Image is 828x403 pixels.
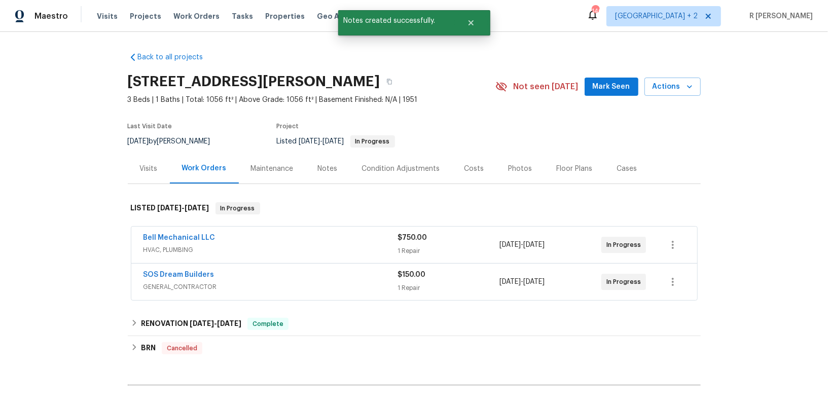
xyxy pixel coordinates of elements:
span: In Progress [606,277,645,287]
span: [GEOGRAPHIC_DATA] + 2 [615,11,698,21]
span: 3 Beds | 1 Baths | Total: 1056 ft² | Above Grade: 1056 ft² | Basement Finished: N/A | 1951 [128,95,495,105]
a: Bell Mechanical LLC [143,234,215,241]
a: SOS Dream Builders [143,271,214,278]
span: - [499,277,545,287]
span: [DATE] [128,138,149,145]
span: $150.00 [398,271,426,278]
div: Photos [509,164,532,174]
span: Work Orders [173,11,220,21]
button: Actions [644,78,701,96]
span: - [158,204,209,211]
span: Last Visit Date [128,123,172,129]
div: Floor Plans [557,164,593,174]
span: In Progress [606,240,645,250]
span: Maestro [34,11,68,21]
span: [DATE] [323,138,344,145]
h2: [STREET_ADDRESS][PERSON_NAME] [128,77,380,87]
div: 1 Repair [398,246,500,256]
span: $750.00 [398,234,427,241]
span: - [299,138,344,145]
h6: LISTED [131,202,209,214]
h6: BRN [141,342,156,354]
span: [DATE] [299,138,320,145]
span: [DATE] [217,320,241,327]
span: Notes created successfully. [338,10,454,31]
button: Close [454,13,488,33]
div: 1 Repair [398,283,500,293]
div: Notes [318,164,338,174]
span: HVAC, PLUMBING [143,245,398,255]
span: Actions [653,81,693,93]
span: Project [277,123,299,129]
div: BRN Cancelled [128,336,701,360]
div: RENOVATION [DATE]-[DATE]Complete [128,312,701,336]
span: In Progress [217,203,259,213]
span: GENERAL_CONTRACTOR [143,282,398,292]
span: - [499,240,545,250]
span: [DATE] [158,204,182,211]
div: Visits [140,164,158,174]
span: [DATE] [523,241,545,248]
h6: RENOVATION [141,318,241,330]
span: Properties [265,11,305,21]
span: [DATE] [523,278,545,285]
span: Projects [130,11,161,21]
span: [DATE] [499,241,521,248]
div: Cases [617,164,637,174]
div: Maintenance [251,164,294,174]
a: Back to all projects [128,52,225,62]
span: Visits [97,11,118,21]
span: In Progress [351,138,394,144]
div: Work Orders [182,163,227,173]
span: Complete [248,319,287,329]
span: Geo Assignments [317,11,383,21]
span: [DATE] [185,204,209,211]
div: by [PERSON_NAME] [128,135,223,148]
span: - [190,320,241,327]
div: Costs [464,164,484,174]
span: Not seen [DATE] [514,82,579,92]
span: R [PERSON_NAME] [745,11,813,21]
button: Copy Address [380,72,399,91]
span: Tasks [232,13,253,20]
span: Listed [277,138,395,145]
div: LISTED [DATE]-[DATE]In Progress [128,192,701,225]
button: Mark Seen [585,78,638,96]
div: 146 [592,6,599,16]
span: Cancelled [163,343,201,353]
span: [DATE] [499,278,521,285]
span: [DATE] [190,320,214,327]
span: Mark Seen [593,81,630,93]
div: Condition Adjustments [362,164,440,174]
